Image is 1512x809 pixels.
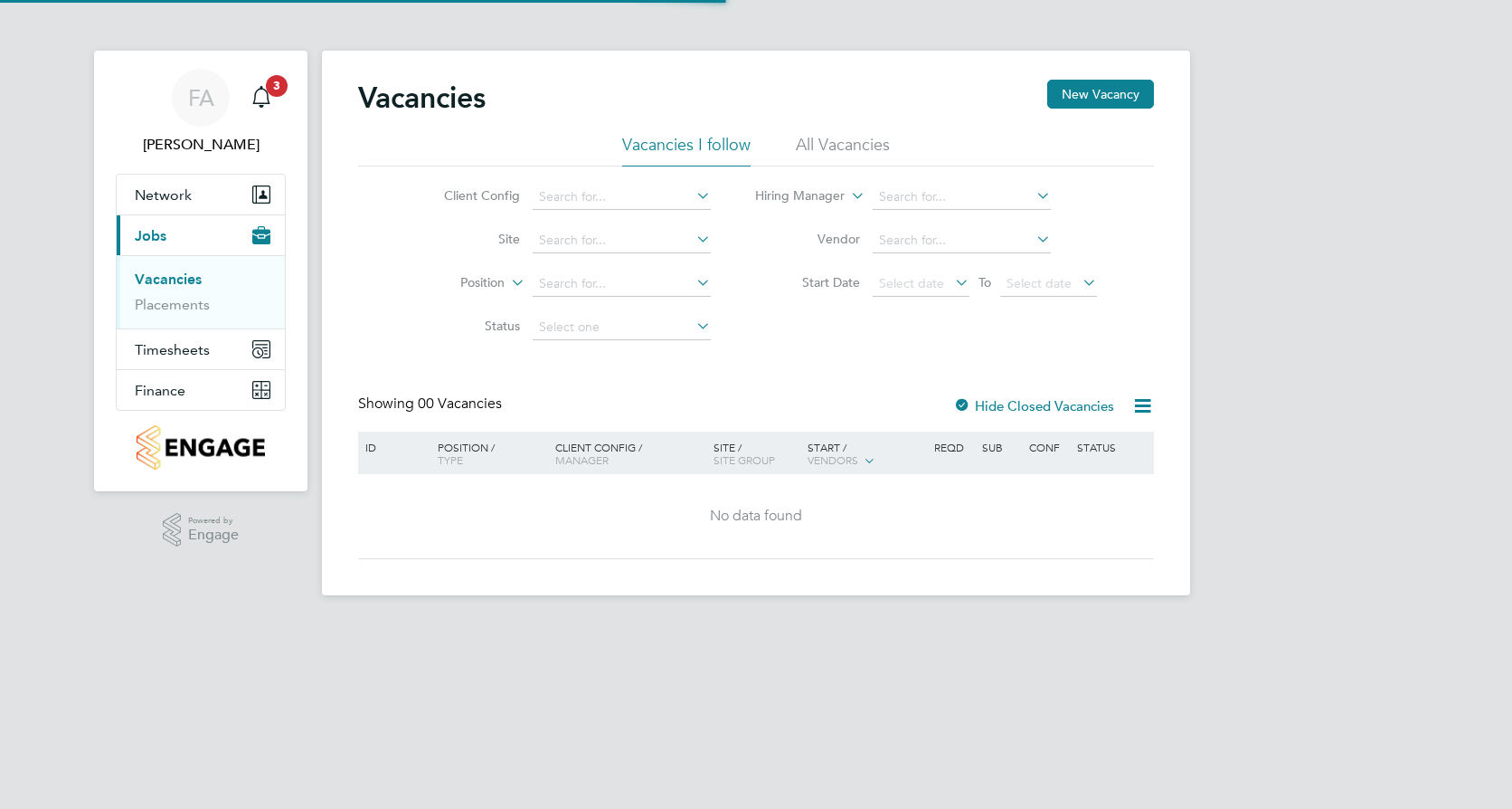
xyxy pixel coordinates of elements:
[622,134,751,167] li: Vacancies I follow
[416,187,520,204] label: Client Config
[879,275,944,291] span: Select date
[533,228,711,253] input: Search for...
[808,452,858,467] span: Vendors
[116,69,286,156] a: FA[PERSON_NAME]
[416,318,520,334] label: Status
[117,329,285,369] button: Timesheets
[418,395,502,413] span: 00 Vacancies
[188,513,239,528] span: Powered by
[358,80,486,116] h2: Vacancies
[416,231,520,247] label: Site
[116,134,286,156] span: Faye Allen
[709,432,804,475] div: Site /
[243,69,279,127] a: 3
[361,432,424,462] div: ID
[1047,80,1154,109] button: New Vacancy
[135,271,202,288] a: Vacancies
[135,296,210,313] a: Placements
[361,507,1151,526] div: No data found
[978,432,1025,462] div: Sub
[135,186,192,204] span: Network
[930,432,977,462] div: Reqd
[116,425,286,470] a: Go to home page
[713,452,775,467] span: Site Group
[266,75,288,97] span: 3
[551,432,709,475] div: Client Config /
[163,513,240,547] a: Powered byEngage
[555,452,609,467] span: Manager
[188,86,214,109] span: FA
[117,370,285,410] button: Finance
[424,432,551,475] div: Position /
[1006,275,1072,291] span: Select date
[438,452,463,467] span: Type
[188,528,239,543] span: Engage
[873,228,1051,253] input: Search for...
[117,215,285,255] button: Jobs
[953,397,1114,414] label: Hide Closed Vacancies
[135,341,210,358] span: Timesheets
[533,185,711,210] input: Search for...
[137,425,264,470] img: countryside-properties-logo-retina.png
[796,134,890,167] li: All Vacancies
[756,274,860,290] label: Start Date
[1025,432,1072,462] div: Conf
[358,395,506,414] div: Showing
[94,51,307,491] nav: Main navigation
[135,382,185,399] span: Finance
[533,315,711,340] input: Select one
[973,271,997,294] span: To
[1073,432,1151,462] div: Status
[873,185,1051,210] input: Search for...
[117,175,285,214] button: Network
[401,274,505,292] label: Position
[117,255,285,328] div: Jobs
[803,432,930,477] div: Start /
[135,227,166,244] span: Jobs
[756,231,860,247] label: Vendor
[741,187,845,205] label: Hiring Manager
[533,271,711,297] input: Search for...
